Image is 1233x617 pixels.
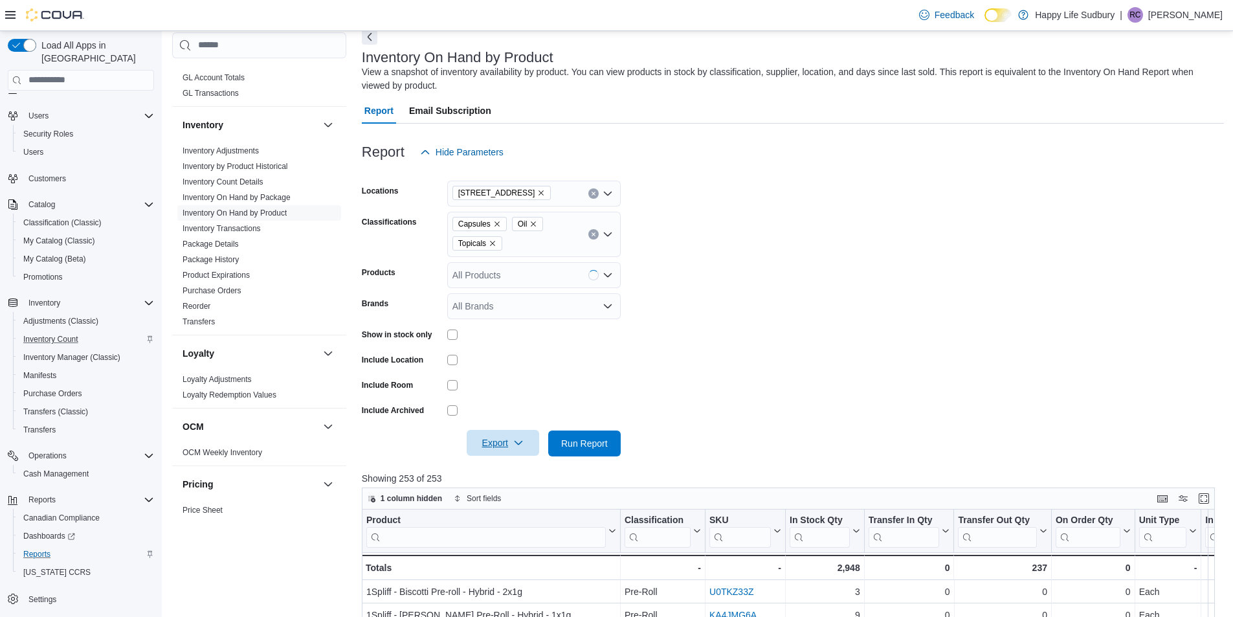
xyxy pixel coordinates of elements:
span: Product Expirations [183,270,250,280]
button: Promotions [13,268,159,286]
div: Inventory [172,143,346,335]
label: Brands [362,298,388,309]
button: Pricing [320,477,336,492]
span: [STREET_ADDRESS] [458,186,535,199]
label: Include Room [362,380,413,390]
button: Remove Topicals from selection in this group [489,240,496,247]
span: Promotions [18,269,154,285]
span: Dark Mode [984,22,985,23]
button: On Order Qty [1056,514,1131,547]
button: OCM [320,419,336,434]
button: Security Roles [13,125,159,143]
span: Inventory by Product Historical [183,161,288,172]
div: Unit Type [1139,514,1186,547]
button: Loyalty [183,347,318,360]
div: OCM [172,445,346,466]
div: SKU [709,514,771,526]
span: Operations [23,448,154,464]
span: Manifests [23,370,56,381]
span: Reports [28,495,56,505]
button: Remove Capsules from selection in this group [493,220,501,228]
div: 0 [958,584,1047,600]
span: Reports [23,549,50,559]
div: Transfer Out Qty [958,514,1036,526]
button: Users [13,143,159,161]
span: Settings [23,590,154,607]
a: Security Roles [18,126,78,142]
span: Topicals [458,237,486,250]
a: Inventory On Hand by Product [183,208,287,218]
span: Report [364,98,394,124]
label: Include Location [362,355,423,365]
button: Open list of options [603,301,613,311]
button: Users [23,108,54,124]
span: Classification (Classic) [23,218,102,228]
span: Canadian Compliance [18,510,154,526]
span: RC [1129,7,1140,23]
span: Inventory On Hand by Product [183,208,287,218]
button: Open list of options [603,229,613,240]
div: Transfer In Qty [868,514,939,526]
button: Transfer Out Qty [958,514,1047,547]
button: Inventory [320,117,336,133]
div: On Order Qty [1056,514,1120,547]
div: Transfer In Qty [868,514,939,547]
span: Security Roles [18,126,154,142]
a: Feedback [914,2,979,28]
div: Product [366,514,606,547]
div: - [709,560,781,576]
button: Pricing [183,478,318,491]
span: GL Transactions [183,88,239,98]
button: Reports [3,491,159,509]
span: Capsules [458,218,491,230]
p: Happy Life Sudbury [1035,7,1115,23]
a: U0TKZ33Z [709,587,753,597]
h3: Loyalty [183,347,214,360]
button: Inventory Count [13,330,159,348]
span: [US_STATE] CCRS [23,567,91,578]
div: Pre-Roll [625,584,701,600]
a: Transfers (Classic) [18,404,93,420]
button: Hide Parameters [415,139,509,165]
div: SKU URL [709,514,771,547]
button: My Catalog (Classic) [13,232,159,250]
button: Transfers (Classic) [13,403,159,421]
p: | [1120,7,1122,23]
span: Washington CCRS [18,565,154,580]
div: View a snapshot of inventory availability by product. You can view products in stock by classific... [362,65,1217,93]
button: My Catalog (Beta) [13,250,159,268]
span: Users [18,144,154,160]
span: Export [474,430,531,456]
span: Catalog [28,199,55,210]
button: Settings [3,589,159,608]
span: Users [23,108,154,124]
button: Inventory [3,294,159,312]
span: Security Roles [23,129,73,139]
button: Users [3,107,159,125]
div: Pricing [172,502,346,523]
span: Capsules [452,217,507,231]
span: Topicals [452,236,502,251]
a: Inventory by Product Historical [183,162,288,171]
span: Inventory Count Details [183,177,263,187]
a: Inventory Manager (Classic) [18,350,126,365]
span: Adjustments (Classic) [18,313,154,329]
span: My Catalog (Classic) [18,233,154,249]
button: Keyboard shortcuts [1155,491,1170,506]
a: Dashboards [18,528,80,544]
div: Each [1139,584,1197,600]
a: Reports [18,546,56,562]
button: [US_STATE] CCRS [13,563,159,581]
span: Purchase Orders [23,388,82,399]
button: Export [467,430,539,456]
div: 0 [868,560,950,576]
span: Settings [28,594,56,605]
button: OCM [183,420,318,433]
a: Loyalty Redemption Values [183,390,276,399]
a: Classification (Classic) [18,215,107,230]
a: Canadian Compliance [18,510,105,526]
button: Inventory [23,295,65,311]
button: Transfers [13,421,159,439]
span: My Catalog (Beta) [18,251,154,267]
button: Inventory [183,118,318,131]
